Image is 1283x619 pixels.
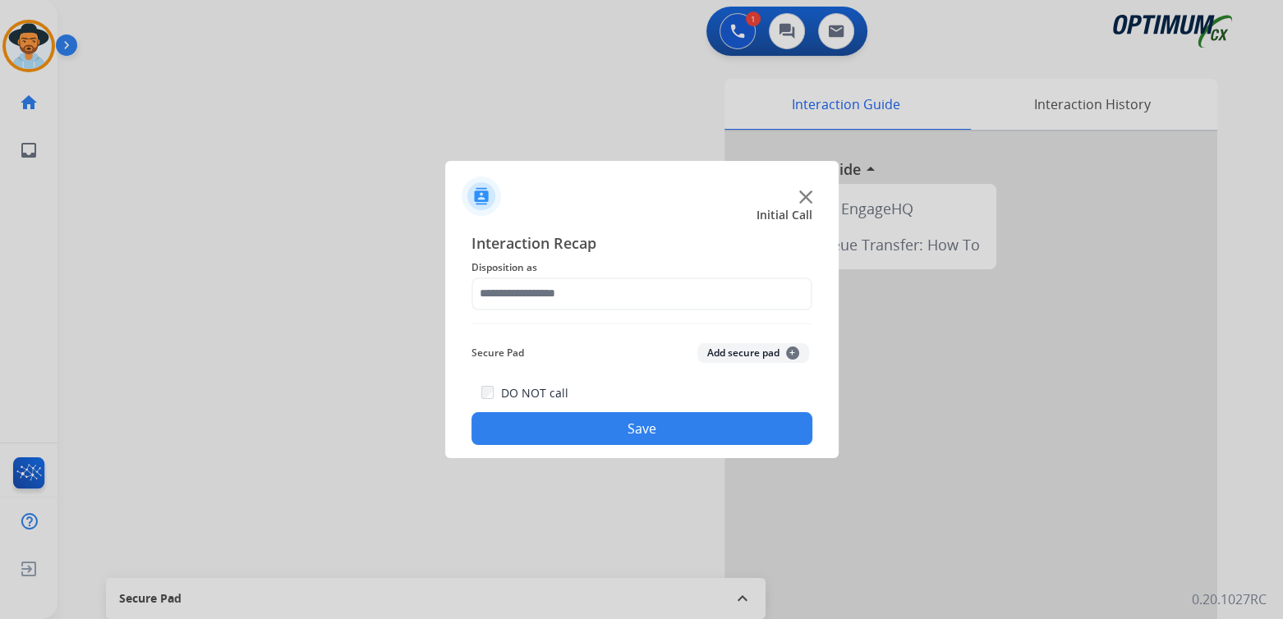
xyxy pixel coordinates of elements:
span: Interaction Recap [471,232,812,258]
img: contactIcon [462,177,501,216]
span: Initial Call [756,207,812,223]
span: Secure Pad [471,343,524,363]
button: Save [471,412,812,445]
label: DO NOT call [500,385,568,401]
span: Disposition as [471,258,812,277]
p: 0.20.1027RC [1192,589,1267,609]
span: + [786,346,799,360]
button: Add secure pad+ [697,343,809,363]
